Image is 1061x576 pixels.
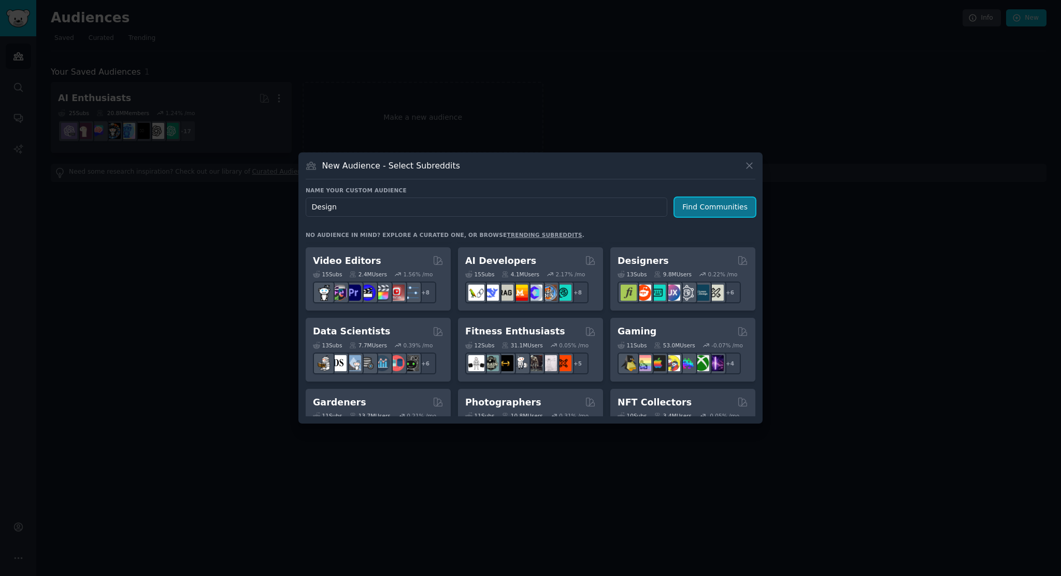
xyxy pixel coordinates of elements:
[556,271,585,278] div: 2.17 % /mo
[465,255,536,268] h2: AI Developers
[465,412,494,419] div: 11 Sub s
[360,355,376,371] img: dataengineering
[719,353,741,374] div: + 4
[465,396,541,409] h2: Photographers
[654,412,692,419] div: 3.4M Users
[618,255,669,268] h2: Designers
[708,271,738,278] div: 0.22 % /mo
[618,325,656,338] h2: Gaming
[331,285,347,301] img: editors
[501,412,542,419] div: 10.8M Users
[559,342,589,349] div: 0.05 % /mo
[512,355,528,371] img: weightroom
[654,271,692,278] div: 9.8M Users
[468,285,484,301] img: LangChain
[654,342,695,349] div: 53.0M Users
[497,285,513,301] img: Rag
[541,285,557,301] img: llmops
[483,285,499,301] img: DeepSeek
[316,355,332,371] img: MachineLearning
[465,271,494,278] div: 15 Sub s
[497,355,513,371] img: workout
[316,285,332,301] img: gopro
[501,342,542,349] div: 31.1M Users
[483,355,499,371] img: GymMotivation
[313,396,366,409] h2: Gardeners
[407,412,436,419] div: 0.21 % /mo
[322,160,460,171] h3: New Audience - Select Subreddits
[618,271,647,278] div: 13 Sub s
[711,342,743,349] div: -0.07 % /mo
[708,285,724,301] img: UX_Design
[501,271,539,278] div: 4.1M Users
[313,342,342,349] div: 13 Sub s
[345,355,361,371] img: statistics
[719,282,741,303] div: + 6
[306,198,667,217] input: Pick a short name, like "Digital Marketers" or "Movie-Goers"
[679,355,695,371] img: gamers
[306,187,755,194] h3: Name your custom audience
[618,342,647,349] div: 11 Sub s
[404,271,433,278] div: 1.56 % /mo
[414,282,436,303] div: + 8
[541,355,557,371] img: physicaltherapy
[389,355,405,371] img: datasets
[374,285,390,301] img: finalcutpro
[403,355,419,371] img: data
[664,355,680,371] img: GamerPals
[567,282,589,303] div: + 8
[507,232,582,238] a: trending subreddits
[621,285,637,301] img: typography
[664,285,680,301] img: UXDesign
[465,325,565,338] h2: Fitness Enthusiasts
[635,355,651,371] img: CozyGamers
[708,412,740,419] div: -0.05 % /mo
[526,285,542,301] img: OpenSourceAI
[650,285,666,301] img: UI_Design
[349,342,387,349] div: 7.7M Users
[468,355,484,371] img: GYM
[526,355,542,371] img: fitness30plus
[618,412,647,419] div: 10 Sub s
[559,412,589,419] div: 0.31 % /mo
[374,355,390,371] img: analytics
[349,412,390,419] div: 13.7M Users
[313,412,342,419] div: 11 Sub s
[403,285,419,301] img: postproduction
[708,355,724,371] img: TwitchStreaming
[555,355,571,371] img: personaltraining
[331,355,347,371] img: datascience
[693,285,709,301] img: learndesign
[313,255,381,268] h2: Video Editors
[618,396,692,409] h2: NFT Collectors
[389,285,405,301] img: Youtubevideo
[414,353,436,374] div: + 6
[349,271,387,278] div: 2.4M Users
[512,285,528,301] img: MistralAI
[650,355,666,371] img: macgaming
[555,285,571,301] img: AIDevelopersSociety
[306,231,584,238] div: No audience in mind? Explore a curated one, or browse .
[675,198,755,217] button: Find Communities
[635,285,651,301] img: logodesign
[679,285,695,301] img: userexperience
[360,285,376,301] img: VideoEditors
[567,353,589,374] div: + 5
[621,355,637,371] img: linux_gaming
[313,271,342,278] div: 15 Sub s
[313,325,390,338] h2: Data Scientists
[345,285,361,301] img: premiere
[465,342,494,349] div: 12 Sub s
[693,355,709,371] img: XboxGamers
[404,342,433,349] div: 0.39 % /mo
